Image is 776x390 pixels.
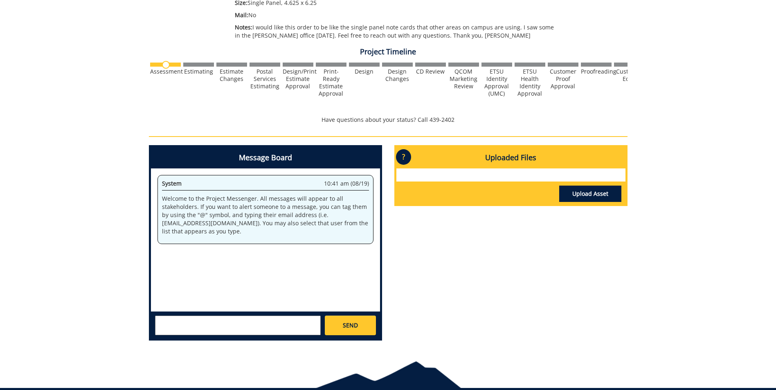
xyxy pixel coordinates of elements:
[149,116,628,124] p: Have questions about your status? Call 439-2402
[559,186,621,202] a: Upload Asset
[283,68,313,90] div: Design/Print Estimate Approval
[448,68,479,90] div: QCOM Marketing Review
[155,316,321,335] textarea: messageToSend
[415,68,446,75] div: CD Review
[325,316,376,335] a: SEND
[150,68,181,75] div: Assessment
[324,179,369,188] span: 10:41 am (08/19)
[349,68,380,75] div: Design
[235,23,252,31] span: Notes:
[216,68,247,83] div: Estimate Changes
[162,179,182,187] span: System
[581,68,612,75] div: Proofreading
[396,147,625,168] h4: Uploaded Files
[382,68,413,83] div: Design Changes
[183,68,214,75] div: Estimating
[396,149,411,165] p: ?
[343,321,358,329] span: SEND
[250,68,280,90] div: Postal Services Estimating
[548,68,578,90] div: Customer Proof Approval
[235,11,248,19] span: Mail:
[151,147,380,168] h4: Message Board
[149,48,628,56] h4: Project Timeline
[162,195,369,235] p: Welcome to the Project Messenger. All messages will appear to all stakeholders. If you want to al...
[162,61,170,69] img: no
[235,23,555,40] p: I would like this order to be like the single panel note cards that other areas on campus are usi...
[515,68,545,97] div: ETSU Health Identity Approval
[481,68,512,97] div: ETSU Identity Approval (UMC)
[316,68,346,97] div: Print-Ready Estimate Approval
[235,11,555,19] p: No
[614,68,645,83] div: Customer Edits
